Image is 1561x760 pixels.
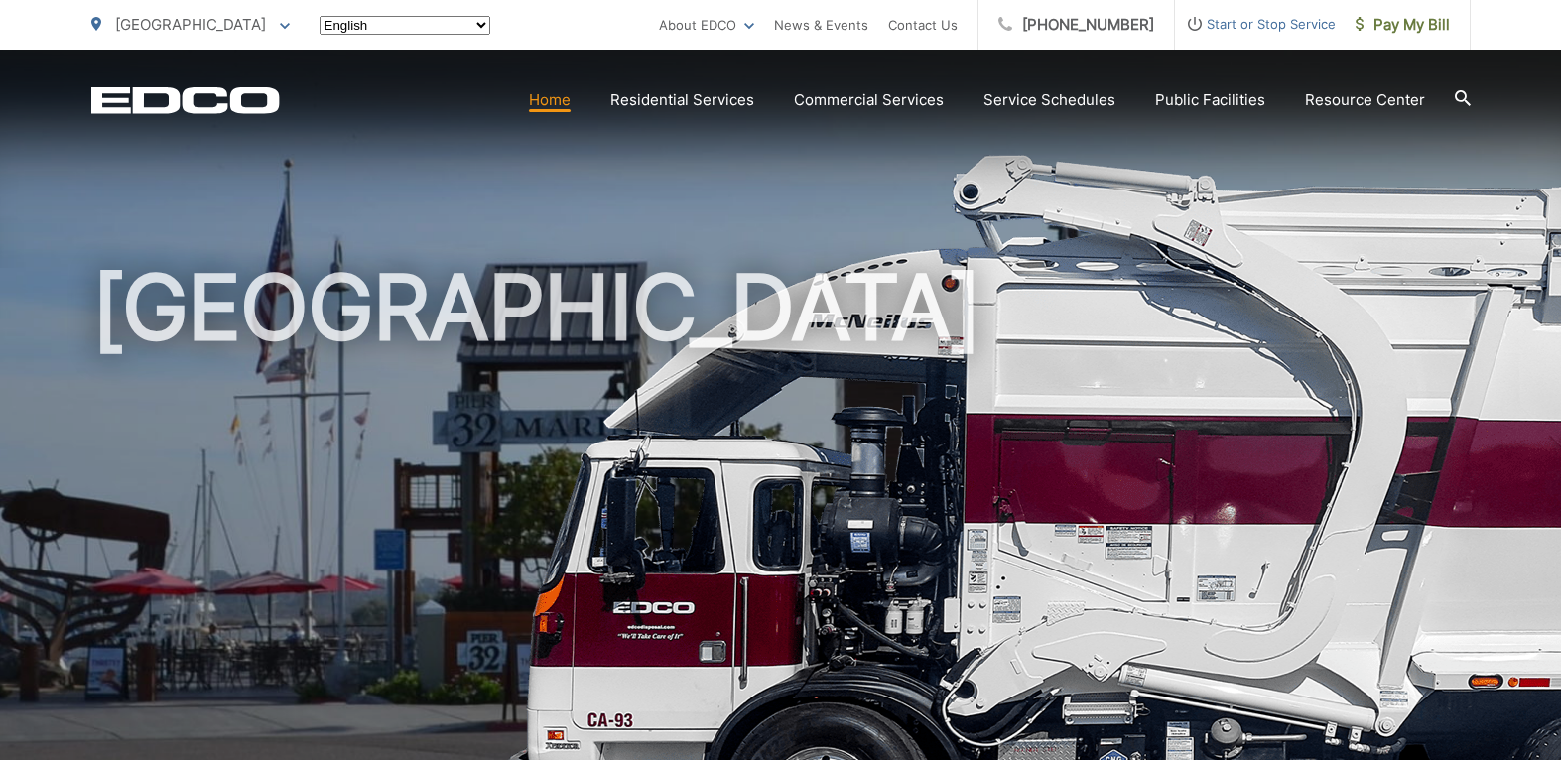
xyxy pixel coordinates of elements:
[320,16,490,35] select: Select a language
[1155,88,1265,112] a: Public Facilities
[888,13,958,37] a: Contact Us
[1356,13,1450,37] span: Pay My Bill
[529,88,571,112] a: Home
[659,13,754,37] a: About EDCO
[610,88,754,112] a: Residential Services
[774,13,868,37] a: News & Events
[983,88,1115,112] a: Service Schedules
[91,86,280,114] a: EDCD logo. Return to the homepage.
[1305,88,1425,112] a: Resource Center
[115,15,266,34] span: [GEOGRAPHIC_DATA]
[794,88,944,112] a: Commercial Services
